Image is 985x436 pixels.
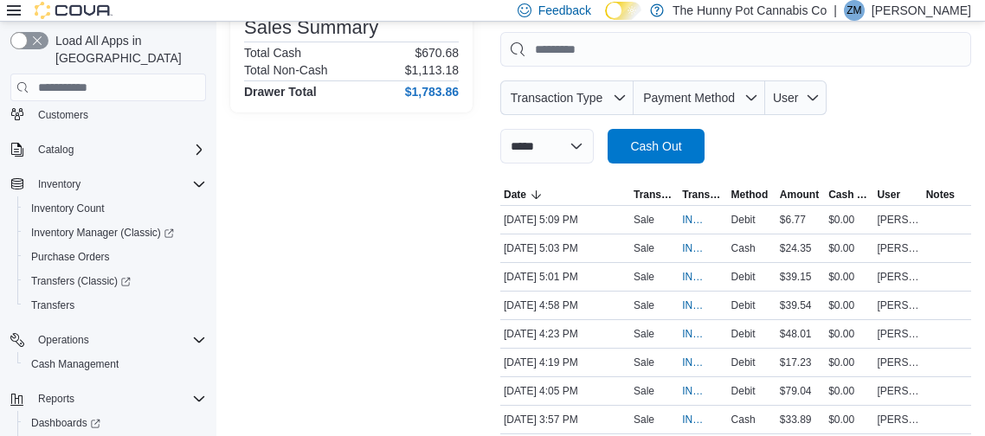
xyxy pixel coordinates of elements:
[500,80,634,115] button: Transaction Type
[31,226,174,240] span: Inventory Manager (Classic)
[500,209,630,230] div: [DATE] 5:09 PM
[682,413,706,426] span: IN5LJ3-5954900
[31,330,206,350] span: Operations
[634,80,765,115] button: Payment Method
[877,298,918,312] span: [PERSON_NAME]
[3,328,213,352] button: Operations
[3,172,213,196] button: Inventory
[682,295,724,316] button: IN5LJ3-5955438
[825,324,873,344] div: $0.00
[780,270,812,284] span: $39.15
[24,295,206,316] span: Transfers
[31,174,206,195] span: Inventory
[24,413,206,433] span: Dashboards
[682,324,724,344] button: IN5LJ3-5955132
[24,271,138,292] a: Transfers (Classic)
[31,416,100,430] span: Dashboards
[926,188,955,202] span: Notes
[682,352,724,373] button: IN5LJ3-5955097
[877,356,918,369] span: [PERSON_NAME]
[731,188,769,202] span: Method
[825,352,873,373] div: $0.00
[500,295,630,316] div: [DATE] 4:58 PM
[24,198,112,219] a: Inventory Count
[780,213,806,227] span: $6.77
[24,413,107,433] a: Dashboards
[31,330,96,350] button: Operations
[731,413,756,426] span: Cash
[873,184,922,205] button: User
[877,413,918,426] span: [PERSON_NAME]
[682,241,706,255] span: IN5LJ3-5955480
[24,198,206,219] span: Inventory Count
[31,174,87,195] button: Inventory
[877,327,918,341] span: [PERSON_NAME]
[630,138,681,155] span: Cash Out
[17,245,213,269] button: Purchase Orders
[780,356,812,369] span: $17.23
[24,222,206,243] span: Inventory Manager (Classic)
[500,324,630,344] div: [DATE] 4:23 PM
[877,188,900,202] span: User
[31,388,81,409] button: Reports
[31,357,119,371] span: Cash Management
[780,241,812,255] span: $24.35
[405,85,459,99] h4: $1,783.86
[634,356,654,369] p: Sale
[634,213,654,227] p: Sale
[731,298,756,312] span: Debit
[825,266,873,287] div: $0.00
[24,354,126,375] a: Cash Management
[31,274,131,288] span: Transfers (Classic)
[31,202,105,215] span: Inventory Count
[605,2,641,20] input: Dark Mode
[877,241,918,255] span: [PERSON_NAME]
[405,63,459,77] p: $1,113.18
[682,213,706,227] span: IN5LJ3-5955544
[731,356,756,369] span: Debit
[31,250,110,264] span: Purchase Orders
[24,295,81,316] a: Transfers
[415,46,459,60] p: $670.68
[679,184,727,205] button: Transaction #
[773,91,799,105] span: User
[538,2,591,19] span: Feedback
[634,298,654,312] p: Sale
[35,2,113,19] img: Cova
[38,108,88,122] span: Customers
[31,388,206,409] span: Reports
[31,105,95,125] a: Customers
[780,188,819,202] span: Amount
[500,184,630,205] button: Date
[634,270,654,284] p: Sale
[17,293,213,317] button: Transfers
[780,298,812,312] span: $39.54
[500,352,630,373] div: [DATE] 4:19 PM
[500,238,630,259] div: [DATE] 5:03 PM
[605,20,606,21] span: Dark Mode
[3,101,213,126] button: Customers
[780,327,812,341] span: $48.01
[24,247,117,267] a: Purchase Orders
[682,298,706,312] span: IN5LJ3-5955438
[825,381,873,401] div: $0.00
[731,384,756,398] span: Debit
[682,266,724,287] button: IN5LJ3-5955466
[3,387,213,411] button: Reports
[731,241,756,255] span: Cash
[31,139,80,160] button: Catalog
[780,413,812,426] span: $33.89
[3,138,213,162] button: Catalog
[825,295,873,316] div: $0.00
[17,196,213,221] button: Inventory Count
[634,241,654,255] p: Sale
[634,188,675,202] span: Transaction Type
[877,213,918,227] span: [PERSON_NAME]
[500,32,971,67] input: This is a search bar. As you type, the results lower in the page will automatically filter.
[38,392,74,406] span: Reports
[731,270,756,284] span: Debit
[682,381,724,401] button: IN5LJ3-5954975
[504,188,526,202] span: Date
[17,221,213,245] a: Inventory Manager (Classic)
[608,129,705,163] button: Cash Out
